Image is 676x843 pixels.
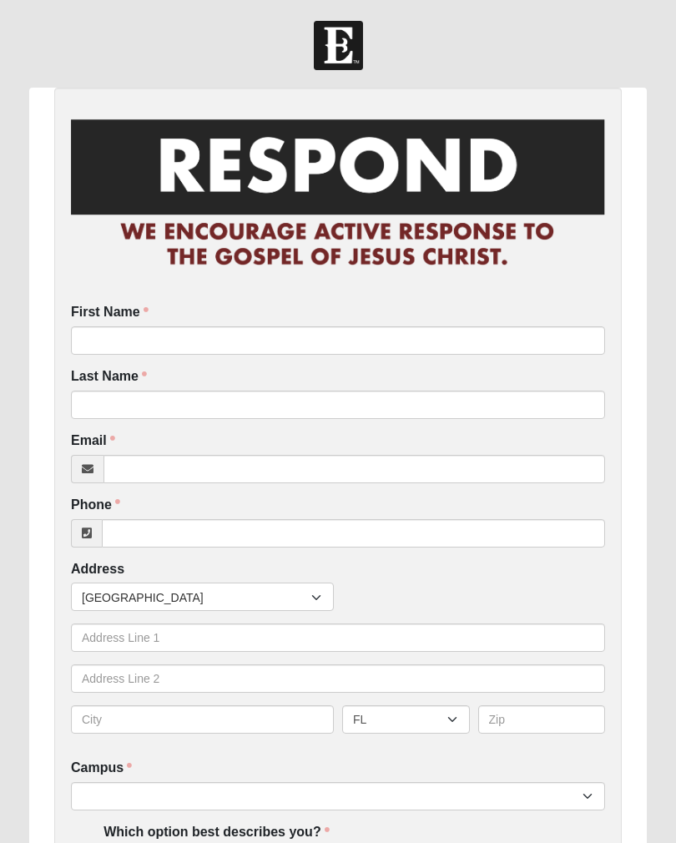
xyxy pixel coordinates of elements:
[82,583,311,612] span: [GEOGRAPHIC_DATA]
[71,303,149,322] label: First Name
[71,705,334,734] input: City
[71,367,147,386] label: Last Name
[71,560,124,579] label: Address
[71,664,605,693] input: Address Line 2
[478,705,606,734] input: Zip
[71,623,605,652] input: Address Line 1
[71,104,605,283] img: RespondCardHeader.png
[71,496,120,515] label: Phone
[71,759,132,778] label: Campus
[103,823,329,842] label: Which option best describes you?
[71,432,115,451] label: Email
[314,21,363,70] img: Church of Eleven22 Logo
